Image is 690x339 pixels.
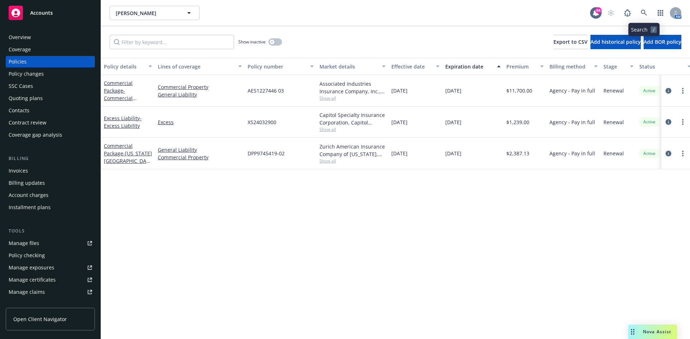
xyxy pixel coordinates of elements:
[620,6,635,20] a: Report a Bug
[506,118,529,126] span: $1,239.00
[6,237,95,249] a: Manage files
[442,58,503,75] button: Expiration date
[549,63,590,70] div: Billing method
[6,56,95,67] a: Policies
[6,3,95,23] a: Accounts
[6,44,95,55] a: Coverage
[595,7,602,14] div: 84
[158,154,242,161] a: Commercial Property
[6,117,95,128] a: Contract review
[9,189,49,201] div: Account charges
[388,58,442,75] button: Effective date
[6,165,95,176] a: Invoices
[664,86,673,95] a: circleInformation
[6,189,95,201] a: Account charges
[639,63,683,70] div: Status
[30,10,53,16] span: Accounts
[553,35,588,49] button: Export to CSV
[644,38,681,45] span: Add BOR policy
[9,165,28,176] div: Invoices
[604,6,618,20] a: Start snowing
[391,118,408,126] span: [DATE]
[553,38,588,45] span: Export to CSV
[9,44,31,55] div: Coverage
[637,6,651,20] a: Search
[6,93,95,104] a: Quoting plans
[642,119,657,125] span: Active
[549,118,595,126] span: Agency - Pay in full
[6,80,95,92] a: SSC Cases
[642,88,657,94] span: Active
[6,250,95,261] a: Policy checking
[445,150,461,157] span: [DATE]
[6,286,95,298] a: Manage claims
[6,155,95,162] div: Billing
[9,105,29,116] div: Contacts
[245,58,317,75] button: Policy number
[506,63,536,70] div: Premium
[6,129,95,141] a: Coverage gap analysis
[6,68,95,80] a: Policy changes
[319,80,386,95] div: Associated Industries Insurance Company, Inc., AmTrust Financial Services, RT Specialty Insurance...
[644,35,681,49] button: Add BOR policy
[110,35,234,49] input: Filter by keyword...
[248,63,306,70] div: Policy number
[9,298,42,310] div: Manage BORs
[104,80,133,109] a: Commercial Package
[319,95,386,101] span: Show all
[506,150,529,157] span: $2,387.13
[6,105,95,116] a: Contacts
[9,262,54,273] div: Manage exposures
[6,274,95,286] a: Manage certificates
[9,250,45,261] div: Policy checking
[6,202,95,213] a: Installment plans
[319,158,386,164] span: Show all
[9,237,39,249] div: Manage files
[9,286,45,298] div: Manage claims
[549,150,595,157] span: Agency - Pay in full
[158,118,242,126] a: Excess
[238,39,266,45] span: Show inactive
[503,58,547,75] button: Premium
[6,32,95,43] a: Overview
[642,150,657,157] span: Active
[391,63,432,70] div: Effective date
[603,118,624,126] span: Renewal
[628,325,677,339] button: Nova Assist
[248,118,276,126] span: XS24032900
[9,202,51,213] div: Installment plans
[603,63,626,70] div: Stage
[101,58,155,75] button: Policy details
[391,87,408,94] span: [DATE]
[678,118,687,126] a: more
[104,87,137,109] span: - Commercial Package
[158,83,242,91] a: Commercial Property
[9,68,44,80] div: Policy changes
[116,9,178,17] span: [PERSON_NAME]
[9,56,27,67] div: Policies
[6,262,95,273] span: Manage exposures
[104,115,142,129] a: Excess Liability
[6,227,95,235] div: Tools
[603,150,624,157] span: Renewal
[643,329,671,335] span: Nova Assist
[9,117,46,128] div: Contract review
[248,87,284,94] span: AES1227446 03
[628,325,637,339] div: Drag to move
[158,63,234,70] div: Lines of coverage
[9,274,56,286] div: Manage certificates
[664,118,673,126] a: circleInformation
[590,35,641,49] button: Add historical policy
[678,149,687,158] a: more
[110,6,199,20] button: [PERSON_NAME]
[601,58,636,75] button: Stage
[391,150,408,157] span: [DATE]
[319,111,386,126] div: Capitol Specialty Insurance Corporation, Capitol Indemnity Corporation, RT Specialty Insurance Se...
[9,80,33,92] div: SSC Cases
[13,315,67,323] span: Open Client Navigator
[155,58,245,75] button: Lines of coverage
[506,87,532,94] span: $11,700.00
[9,32,31,43] div: Overview
[6,298,95,310] a: Manage BORs
[104,63,144,70] div: Policy details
